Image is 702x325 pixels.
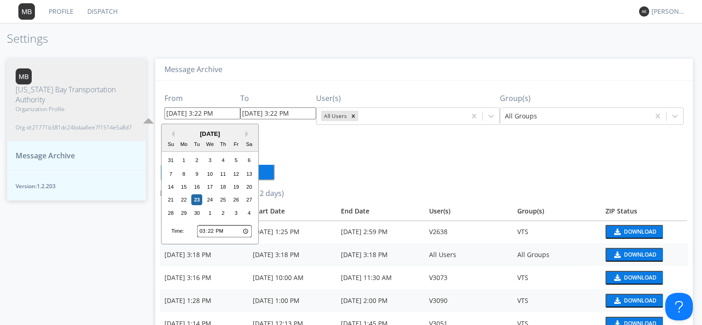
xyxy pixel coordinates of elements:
[624,252,657,258] div: Download
[651,7,686,16] div: [PERSON_NAME]
[165,181,176,192] div: Choose Sunday, September 14th, 2025
[16,105,137,113] span: Organization Profile
[165,195,176,206] div: Choose Sunday, September 21st, 2025
[231,207,242,219] div: Choose Friday, October 3rd, 2025
[425,202,513,220] th: User(s)
[165,168,176,179] div: Choose Sunday, September 7th, 2025
[517,296,596,305] div: VTS
[341,250,420,259] div: [DATE] 3:18 PM
[7,171,146,201] button: Version:1.2.203
[639,6,649,17] img: 373638.png
[164,296,243,305] div: [DATE] 1:28 PM
[16,68,32,84] img: 373638.png
[218,181,229,192] div: Choose Thursday, September 18th, 2025
[165,207,176,219] div: Choose Sunday, September 28th, 2025
[218,207,229,219] div: Choose Thursday, October 2nd, 2025
[253,296,332,305] div: [DATE] 1:00 PM
[613,297,621,304] img: download media button
[606,225,684,239] a: download media buttonDownload
[178,195,189,206] div: Choose Monday, September 22nd, 2025
[218,195,229,206] div: Choose Thursday, September 25th, 2025
[165,155,176,166] div: Choose Sunday, August 31st, 2025
[231,155,242,166] div: Choose Friday, September 5th, 2025
[218,168,229,179] div: Choose Thursday, September 11th, 2025
[164,273,243,282] div: [DATE] 3:16 PM
[253,250,332,259] div: [DATE] 3:18 PM
[231,181,242,192] div: Choose Friday, September 19th, 2025
[613,275,621,281] img: download media button
[500,95,684,103] h3: Group(s)
[336,202,425,220] th: Toggle SortBy
[7,59,146,141] button: [US_STATE] Bay Transportation AuthorityOrganization ProfileOrg id:21771b381dc24bdaa6ee7f1514e5a8d7
[178,155,189,166] div: Choose Monday, September 1st, 2025
[231,168,242,179] div: Choose Friday, September 12th, 2025
[165,139,176,150] div: Su
[160,190,688,198] h3: Export History (expires after 2 days)
[321,111,348,121] div: All Users
[178,139,189,150] div: Mo
[164,154,256,219] div: month 2025-09
[192,207,203,219] div: Choose Tuesday, September 30th, 2025
[429,296,508,305] div: V3090
[240,95,316,103] h3: To
[16,123,137,131] span: Org id: 21771b381dc24bdaa6ee7f1514e5a8d7
[341,227,420,236] div: [DATE] 2:59 PM
[341,273,420,282] div: [DATE] 11:30 AM
[244,168,255,179] div: Choose Saturday, September 13th, 2025
[253,227,332,236] div: [DATE] 1:25 PM
[204,195,215,206] div: Choose Wednesday, September 24th, 2025
[164,250,243,259] div: [DATE] 3:18 PM
[16,84,137,106] span: [US_STATE] Bay Transportation Authority
[429,273,508,282] div: V3073
[341,296,420,305] div: [DATE] 2:00 PM
[624,275,657,280] div: Download
[316,95,500,103] h3: User(s)
[244,155,255,166] div: Choose Saturday, September 6th, 2025
[7,141,146,171] button: Message Archive
[164,66,684,74] h3: Message Archive
[18,3,35,20] img: 373638.png
[606,248,684,262] a: download media buttonDownload
[613,229,621,235] img: download media button
[517,250,596,259] div: All Groups
[178,207,189,219] div: Choose Monday, September 29th, 2025
[606,271,663,285] button: Download
[429,227,508,236] div: V2638
[204,181,215,192] div: Choose Wednesday, September 17th, 2025
[218,155,229,166] div: Choose Thursday, September 4th, 2025
[164,95,240,103] h3: From
[197,225,252,237] input: Time
[606,225,663,239] button: Download
[513,202,601,220] th: Group(s)
[171,228,184,235] div: Time:
[665,293,693,320] iframe: Toggle Customer Support
[244,139,255,150] div: Sa
[244,181,255,192] div: Choose Saturday, September 20th, 2025
[192,168,203,179] div: Choose Tuesday, September 9th, 2025
[606,248,663,262] button: Download
[606,294,663,308] button: Download
[16,151,75,161] span: Message Archive
[192,139,203,150] div: Tu
[613,252,621,258] img: download media button
[244,207,255,219] div: Choose Saturday, October 4th, 2025
[601,202,688,220] th: Toggle SortBy
[168,131,175,137] button: Previous Month
[178,168,189,179] div: Choose Monday, September 8th, 2025
[192,181,203,192] div: Choose Tuesday, September 16th, 2025
[162,129,258,138] div: [DATE]
[218,139,229,150] div: Th
[204,155,215,166] div: Choose Wednesday, September 3rd, 2025
[204,207,215,219] div: Choose Wednesday, October 1st, 2025
[16,182,137,190] span: Version: 1.2.203
[204,139,215,150] div: We
[204,168,215,179] div: Choose Wednesday, September 10th, 2025
[606,294,684,308] a: download media buttonDownload
[231,195,242,206] div: Choose Friday, September 26th, 2025
[192,155,203,166] div: Choose Tuesday, September 2nd, 2025
[624,229,657,235] div: Download
[244,195,255,206] div: Choose Saturday, September 27th, 2025
[348,111,358,121] div: Remove All Users
[517,273,596,282] div: VTS
[248,202,336,220] th: Toggle SortBy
